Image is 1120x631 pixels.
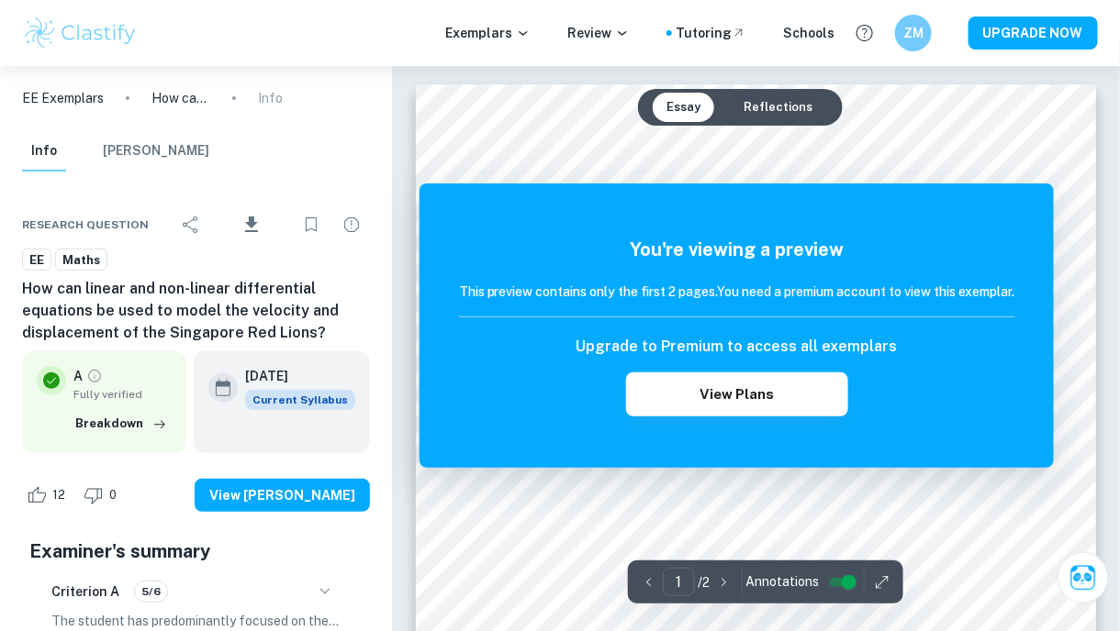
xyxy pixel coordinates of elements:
p: Review [567,23,630,43]
h5: You're viewing a preview [459,236,1015,263]
div: Like [22,481,75,510]
a: Tutoring [676,23,746,43]
h6: This preview contains only the first 2 pages. You need a premium account to view this exemplar. [459,282,1015,302]
span: 5/6 [135,583,167,600]
span: 12 [42,486,75,504]
h6: [DATE] [245,366,341,386]
p: The student has predominantly focused on the analysis of both primary and secondary sources, effe... [51,611,341,631]
p: Exemplars [445,23,531,43]
div: Share [173,206,209,243]
button: Ask Clai [1058,552,1109,603]
button: View Plans [626,372,848,416]
h6: How can linear and non-linear differential equations be used to model the velocity and displaceme... [22,278,370,344]
h6: ZM [903,23,924,43]
a: Schools [783,23,834,43]
div: This exemplar is based on the current syllabus. Feel free to refer to it for inspiration/ideas wh... [245,390,355,410]
h6: Upgrade to Premium to access all exemplars [577,336,898,358]
span: Current Syllabus [245,390,355,410]
button: View [PERSON_NAME] [195,479,370,512]
a: Maths [55,249,107,271]
span: Annotations [746,572,820,592]
span: Maths [56,251,106,270]
button: UPGRADE NOW [969,17,1098,50]
span: EE [23,251,50,270]
button: Breakdown [71,410,172,437]
a: EE Exemplars [22,88,104,108]
div: Bookmark [293,206,330,243]
button: [PERSON_NAME] [103,131,209,172]
button: Info [22,131,66,172]
button: Help and Feedback [849,17,880,49]
div: Download [213,201,289,249]
img: Clastify logo [22,15,139,51]
h6: Criterion A [51,581,119,602]
p: / 2 [699,572,711,592]
span: Fully verified [73,386,172,403]
button: Reflections [730,93,828,122]
button: ZM [895,15,932,51]
div: Report issue [333,206,370,243]
p: How can linear and non-linear differential equations be used to model the velocity and displaceme... [151,88,210,108]
h5: Examiner's summary [29,537,363,565]
span: Research question [22,216,149,233]
p: Info [258,88,283,108]
a: Grade fully verified [86,368,103,384]
a: EE [22,249,51,271]
span: 0 [99,486,127,504]
button: Essay [653,93,716,122]
p: A [73,366,83,386]
div: Dislike [79,481,127,510]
